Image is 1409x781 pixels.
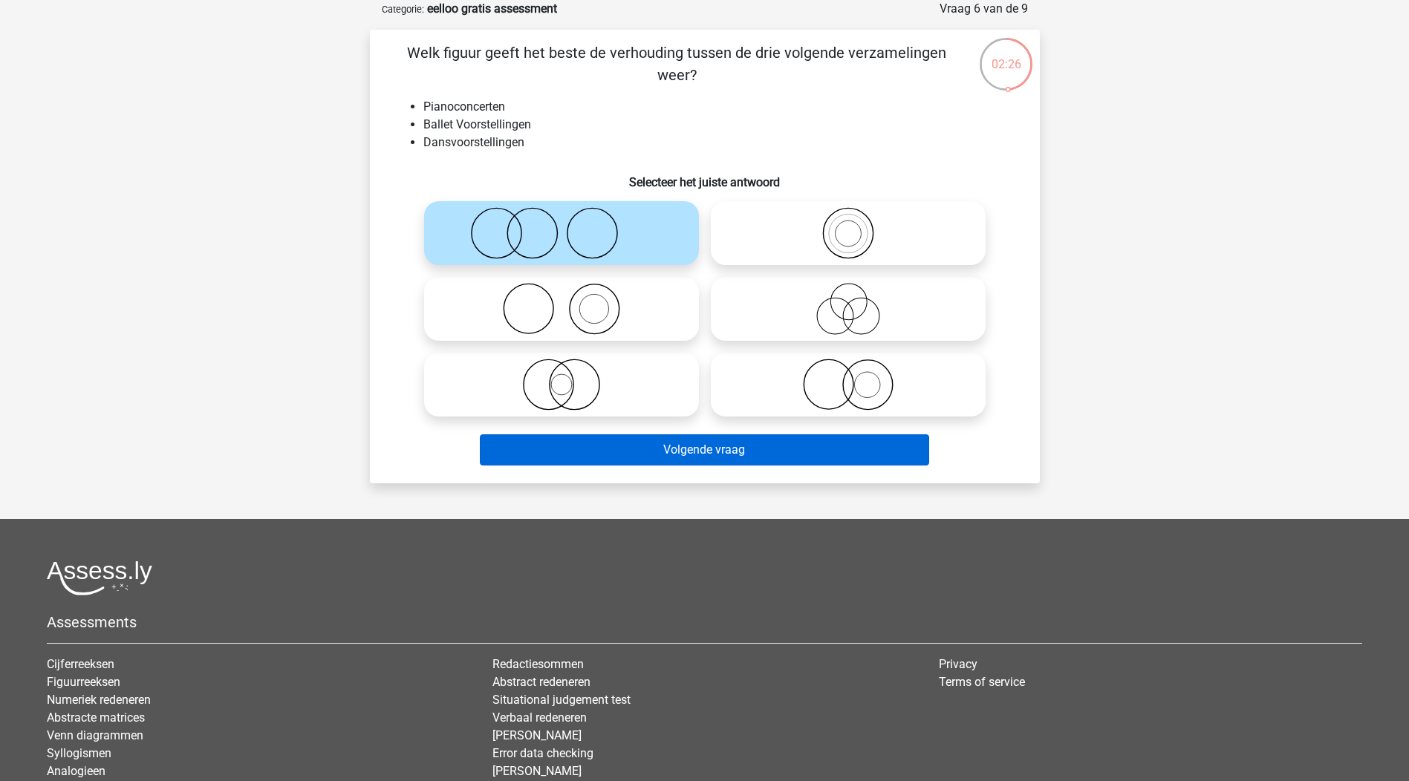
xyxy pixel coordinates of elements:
[492,657,584,671] a: Redactiesommen
[394,42,960,86] p: Welk figuur geeft het beste de verhouding tussen de drie volgende verzamelingen weer?
[47,728,143,742] a: Venn diagrammen
[47,693,151,707] a: Numeriek redeneren
[47,561,152,595] img: Assessly logo
[47,710,145,725] a: Abstracte matrices
[492,710,587,725] a: Verbaal redeneren
[423,98,1016,116] li: Pianoconcerten
[47,657,114,671] a: Cijferreeksen
[492,675,590,689] a: Abstract redeneren
[978,36,1034,73] div: 02:26
[423,116,1016,134] li: Ballet Voorstellingen
[47,764,105,778] a: Analogieen
[423,134,1016,151] li: Dansvoorstellingen
[939,675,1025,689] a: Terms of service
[492,746,593,760] a: Error data checking
[47,613,1362,631] h5: Assessments
[47,675,120,689] a: Figuurreeksen
[492,728,582,742] a: [PERSON_NAME]
[492,764,582,778] a: [PERSON_NAME]
[47,746,111,760] a: Syllogismen
[427,1,557,16] strong: eelloo gratis assessment
[492,693,631,707] a: Situational judgement test
[394,163,1016,189] h6: Selecteer het juiste antwoord
[939,657,977,671] a: Privacy
[480,434,929,465] button: Volgende vraag
[382,4,424,15] small: Categorie:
